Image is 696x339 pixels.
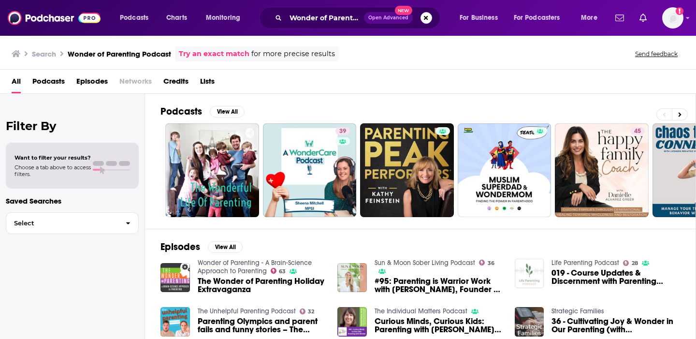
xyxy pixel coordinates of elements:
a: Sun & Moon Sober Living Podcast [375,259,475,267]
h3: Wonder of Parenting Podcast [68,49,171,59]
h2: Episodes [160,241,200,253]
a: The Wonder of Parenting Holiday Extravaganza [198,277,326,294]
span: Podcasts [120,11,148,25]
button: Show profile menu [662,7,683,29]
a: Life Parenting Podcast [551,259,619,267]
a: Show notifications dropdown [636,10,651,26]
a: #95: Parenting is Warrior Work with Dave Herz, Founder of Wonder [375,277,503,294]
h2: Podcasts [160,105,202,118]
svg: Add a profile image [676,7,683,15]
span: 36 [488,261,494,265]
span: 39 [339,127,346,136]
a: 36 [479,260,494,265]
span: 63 [279,269,286,274]
a: Try an exact match [179,48,249,59]
p: Saved Searches [6,196,139,206]
span: 28 [632,261,638,265]
a: The Unhelpful Parenting Podcast [198,307,296,315]
h2: Filter By [6,119,139,133]
div: Search podcasts, credits, & more... [268,7,449,29]
a: 32 [300,309,315,314]
button: open menu [574,10,609,26]
img: #95: Parenting is Warrior Work with Dave Herz, Founder of Wonder [337,263,367,293]
a: EpisodesView All [160,241,243,253]
img: 36 - Cultivating Joy & Wonder in Our Parenting (with Catherine Claire Larson) [515,307,544,337]
span: Choose a tab above to access filters. [14,164,91,177]
button: Open AdvancedNew [364,12,413,24]
a: 63 [271,268,286,274]
a: 019 - Course Updates & Discernment with Parenting Trends: Our Thoughts on Baby Led Weaning, Wonde... [551,269,680,285]
img: Podchaser - Follow, Share and Rate Podcasts [8,9,101,27]
button: open menu [199,10,253,26]
span: Monitoring [206,11,240,25]
a: Strategic Families [551,307,604,315]
a: Parenting Olympics and parent fails and funny stories – The Unhelpful Parenting Podcast Ep. 23 [198,317,326,334]
a: 39 [263,123,357,217]
span: for more precise results [251,48,335,59]
a: Charts [160,10,193,26]
button: View All [210,106,245,118]
span: 45 [634,127,641,136]
span: Open Advanced [368,15,408,20]
a: Podcasts [32,74,65,93]
img: Curious Minds, Curious Kids: Parenting with Wonder (Rachel Poirier, M.Ed.) [337,307,367,337]
a: Lists [200,74,215,93]
a: Curious Minds, Curious Kids: Parenting with Wonder (Rachel Poirier, M.Ed.) [375,317,503,334]
button: open menu [453,10,510,26]
button: open menu [113,10,161,26]
img: 019 - Course Updates & Discernment with Parenting Trends: Our Thoughts on Baby Led Weaning, Wonde... [515,259,544,288]
a: 36 - Cultivating Joy & Wonder in Our Parenting (with Catherine Claire Larson) [551,317,680,334]
span: Logged in as megcassidy [662,7,683,29]
button: Send feedback [632,50,681,58]
button: View All [208,241,243,253]
span: Select [6,220,118,226]
span: #95: Parenting is Warrior Work with [PERSON_NAME], Founder of Wonder [375,277,503,294]
span: For Business [460,11,498,25]
span: Charts [166,11,187,25]
span: New [395,6,412,15]
a: Credits [163,74,188,93]
span: 32 [308,310,314,314]
span: For Podcasters [514,11,560,25]
button: Select [6,212,139,234]
a: Show notifications dropdown [611,10,628,26]
a: All [12,74,21,93]
span: Want to filter your results? [14,154,91,161]
span: Curious Minds, Curious Kids: Parenting with [PERSON_NAME] ([PERSON_NAME], M.Ed.) [375,317,503,334]
a: 39 [335,127,350,135]
h3: Search [32,49,56,59]
button: open menu [507,10,574,26]
img: User Profile [662,7,683,29]
span: More [581,11,597,25]
a: 28 [623,260,638,266]
a: Wonder of Parenting - A Brain-Science Approach to Parenting [198,259,312,275]
a: The Individual Matters Podcast [375,307,467,315]
a: 45 [630,127,645,135]
span: 36 - Cultivating Joy & Wonder in Our Parenting (with [PERSON_NAME]) [551,317,680,334]
img: Parenting Olympics and parent fails and funny stories – The Unhelpful Parenting Podcast Ep. 23 [160,307,190,337]
a: PodcastsView All [160,105,245,118]
a: 45 [555,123,649,217]
input: Search podcasts, credits, & more... [286,10,364,26]
a: Episodes [76,74,108,93]
img: The Wonder of Parenting Holiday Extravaganza [160,263,190,293]
span: Networks [119,74,152,93]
